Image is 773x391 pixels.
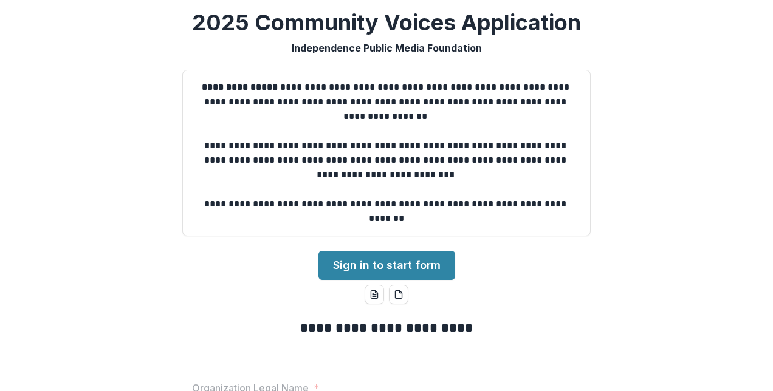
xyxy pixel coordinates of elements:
button: word-download [365,285,384,304]
h2: 2025 Community Voices Application [192,10,581,36]
button: pdf-download [389,285,408,304]
p: Independence Public Media Foundation [292,41,482,55]
a: Sign in to start form [318,251,455,280]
